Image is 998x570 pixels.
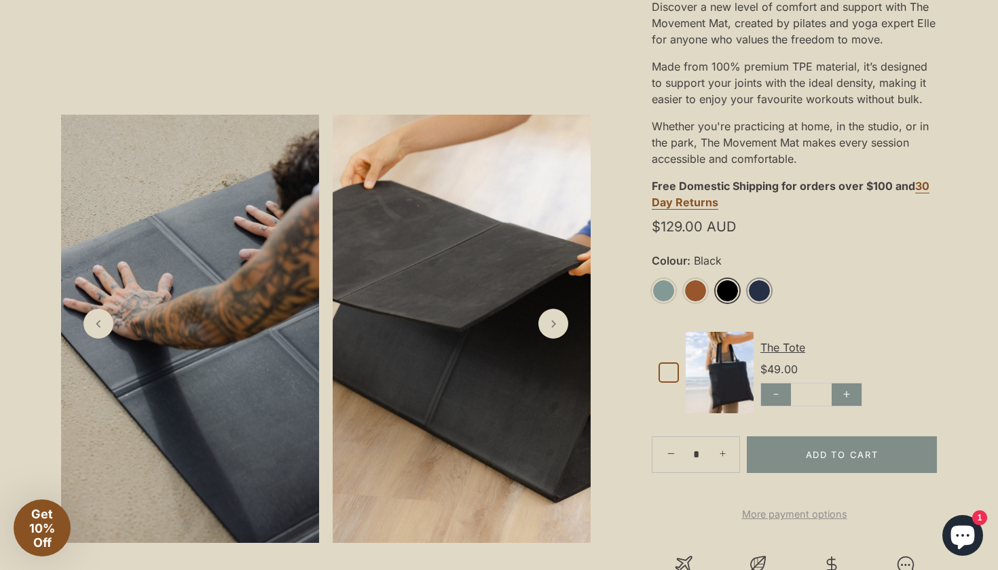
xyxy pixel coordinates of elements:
[760,362,798,376] span: $49.00
[747,279,771,303] a: Midnight
[652,506,937,522] a: More payment options
[652,254,937,267] label: Colour:
[652,53,937,113] div: Made from 100% premium TPE material, it’s designed to support your joints with the ideal density,...
[652,221,736,232] span: $129.00 AUD
[760,339,930,356] div: The Tote
[652,279,676,303] a: Sage
[686,332,754,413] img: Default Title
[709,439,739,469] a: +
[652,113,937,172] div: Whether you're practicing at home, in the studio, or in the park, The Movement Mat makes every se...
[690,254,722,267] span: Black
[685,436,707,474] input: Quantity
[652,179,915,193] strong: Free Domestic Shipping for orders over $100 and
[684,279,707,303] a: Rust
[538,309,568,339] a: Next slide
[29,507,55,550] span: Get 10% Off
[747,436,937,473] button: Add to Cart
[654,438,684,468] a: −
[84,309,113,339] a: Previous slide
[716,279,739,303] a: Black
[14,499,71,556] div: Get 10% Off
[938,515,987,559] inbox-online-store-chat: Shopify online store chat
